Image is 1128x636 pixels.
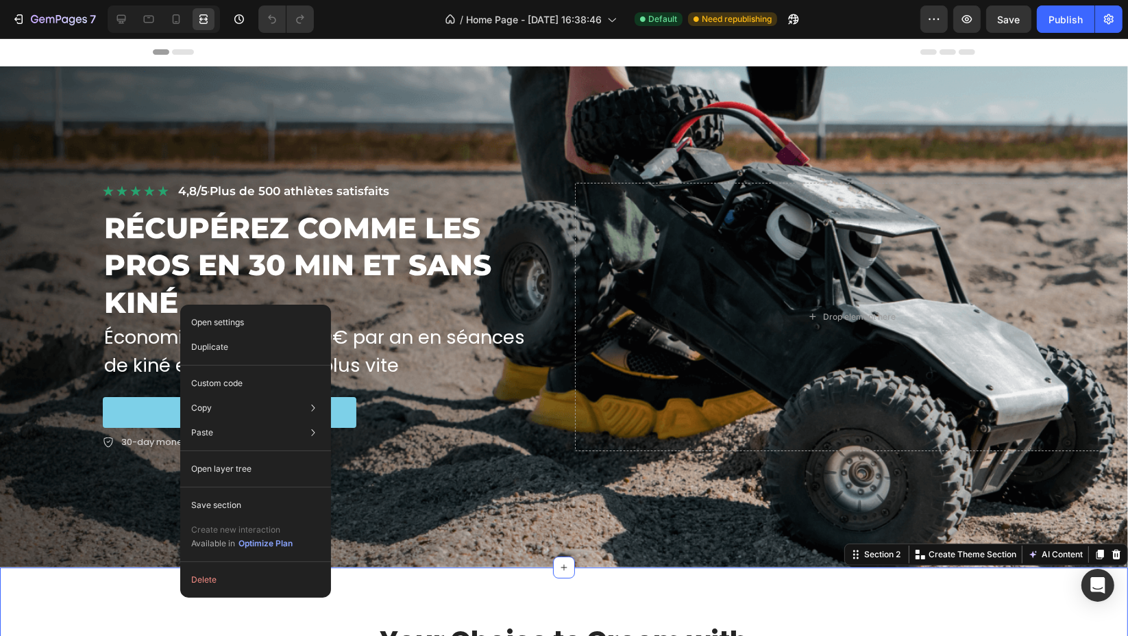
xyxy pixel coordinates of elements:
div: Optimize Plan [238,537,293,550]
div: Undo/Redo [258,5,314,33]
p: 7 [90,11,96,27]
p: Open settings [191,316,244,329]
span: Available in [191,538,235,548]
sup: · [208,149,210,157]
p: Custom code [191,377,243,390]
p: Copy [191,402,212,414]
span: Home Page - [DATE] 16:38:46 [466,12,602,27]
p: Paste [191,427,213,439]
button: 7 [5,5,102,33]
div: Open Intercom Messenger [1081,569,1114,602]
p: 30-day money-back guarantee included [121,397,306,411]
button: Publish [1037,5,1094,33]
span: 4,8/5 Plus de 500 athlètes satisfaits [178,146,389,160]
button: Optimize Plan [238,537,293,550]
div: Drop element here [824,273,896,284]
p: Save section [191,499,241,511]
div: Don’t Miss Out [188,367,272,381]
button: Don’t Miss Out [103,359,356,390]
button: Save [986,5,1031,33]
p: Create Theme Section [929,510,1016,522]
div: Section 2 [861,510,903,522]
span: Save [998,14,1020,25]
p: Économisez jusqu’à 1000€ par an en séances de kiné et récupérez 2x plus vite [104,285,552,341]
span: Need republishing [702,13,772,25]
p: Duplicate [191,341,228,353]
p: Create new interaction [191,523,293,537]
button: AI Content [1025,508,1086,524]
span: Default [648,13,677,25]
h2: RÉCUPÉREZ COMME LES PROS EN 30 MIN ET SANS KINÉ [103,170,553,285]
div: Publish [1049,12,1083,27]
p: Open layer tree [191,463,252,475]
span: / [460,12,463,27]
p: Your Choice to Groom with [154,585,974,621]
button: Delete [186,568,326,592]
